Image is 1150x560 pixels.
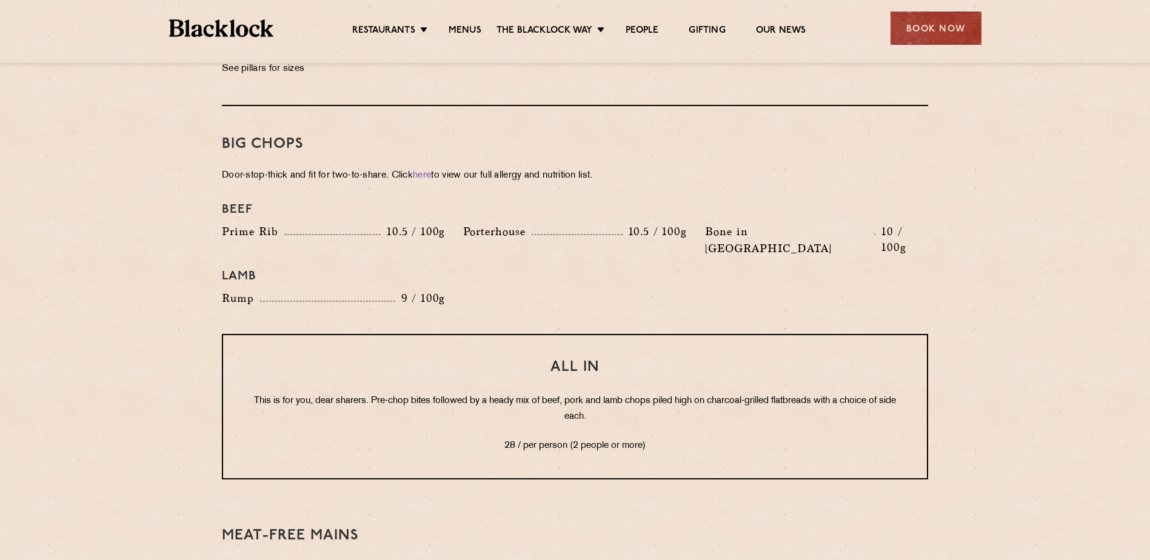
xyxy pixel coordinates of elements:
[222,136,928,152] h3: Big Chops
[413,171,431,180] a: here
[756,25,806,38] a: Our News
[496,25,592,38] a: The Blacklock Way
[222,223,284,240] p: Prime Rib
[891,12,981,45] div: Book Now
[247,393,903,425] p: This is for you, dear sharers. Pre-chop bites followed by a heady mix of beef, pork and lamb chop...
[169,19,274,37] img: BL_Textured_Logo-footer-cropped.svg
[222,202,928,217] h4: Beef
[875,224,928,255] p: 10 / 100g
[381,224,445,239] p: 10.5 / 100g
[705,223,875,257] p: Bone in [GEOGRAPHIC_DATA]
[222,528,928,544] h3: Meat-Free mains
[222,290,260,307] p: Rump
[352,25,415,38] a: Restaurants
[247,438,903,454] p: 28 / per person (2 people or more)
[247,359,903,375] h3: All In
[222,167,928,184] p: Door-stop-thick and fit for two-to-share. Click to view our full allergy and nutrition list.
[449,25,481,38] a: Menus
[623,224,687,239] p: 10.5 / 100g
[626,25,658,38] a: People
[463,223,532,240] p: Porterhouse
[222,269,928,284] h4: Lamb
[395,290,446,306] p: 9 / 100g
[222,61,445,78] p: See pillars for sizes
[689,25,725,38] a: Gifting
